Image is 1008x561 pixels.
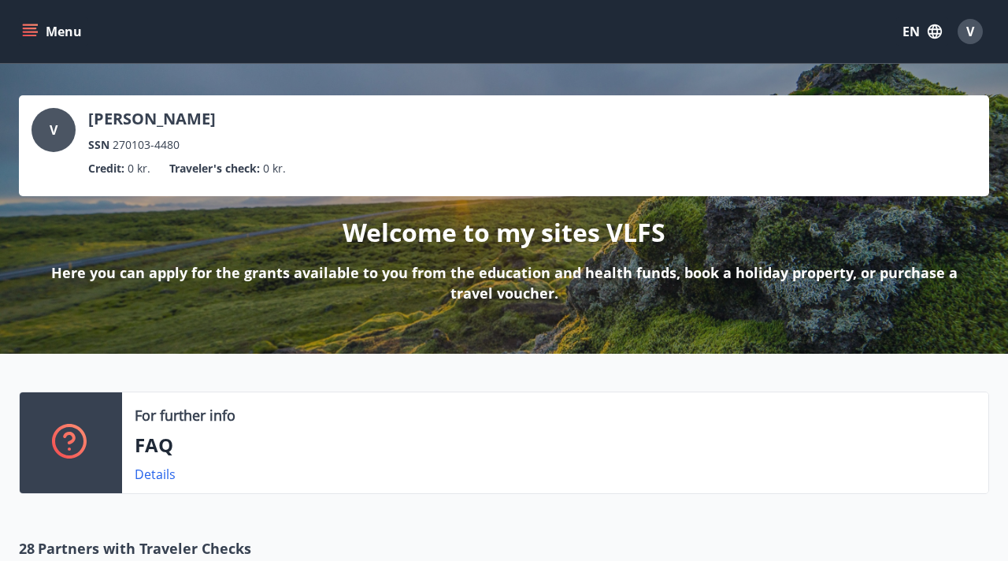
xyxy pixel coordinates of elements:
[19,538,35,559] span: 28
[128,160,150,177] span: 0 kr.
[88,136,109,154] p: SSN
[951,13,989,50] button: V
[135,466,176,483] a: Details
[343,215,665,250] p: Welcome to my sites VLFS
[88,160,124,177] p: Credit :
[169,160,260,177] p: Traveler's check :
[113,136,180,154] span: 270103-4480
[50,121,57,139] span: V
[966,23,974,40] span: V
[263,160,286,177] span: 0 kr.
[135,405,235,425] p: For further info
[88,108,216,130] p: [PERSON_NAME]
[38,538,251,559] span: Partners with Traveler Checks
[19,17,88,46] button: menu
[896,17,948,46] button: EN
[135,432,976,459] p: FAQ
[44,262,964,303] p: Here you can apply for the grants available to you from the education and health funds, book a ho...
